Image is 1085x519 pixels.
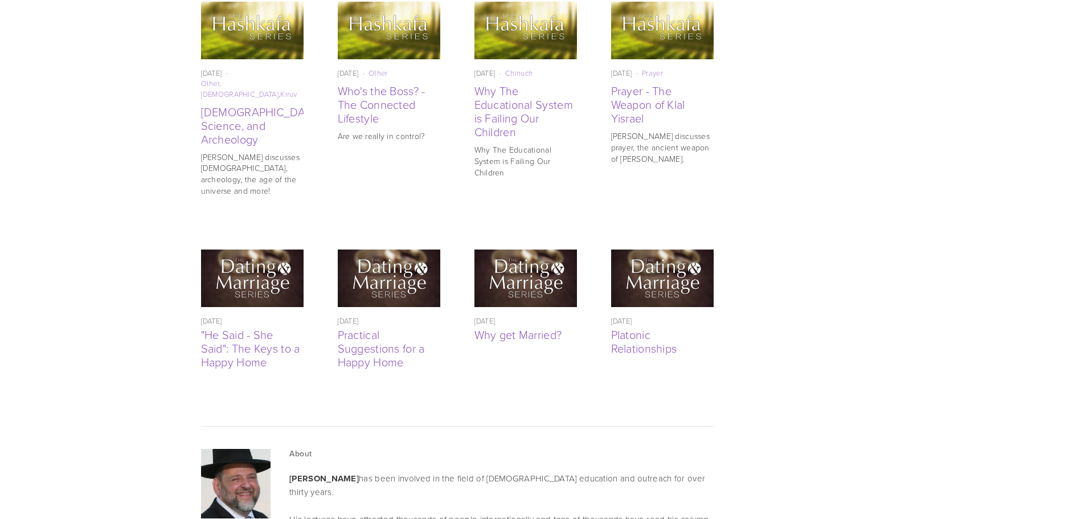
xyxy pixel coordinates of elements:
time: [DATE] [611,316,632,326]
p: [PERSON_NAME] discusses prayer, the ancient weapon of [PERSON_NAME]. [611,130,714,164]
img: "He Said - She Said": The Keys to a Happy Home [201,227,304,330]
a: Who's the Boss? - The Connected Lifestyle [338,2,440,59]
a: Who's the Boss? - The Connected Lifestyle [338,83,425,126]
a: "He Said - She Said": The Keys to a Happy Home [201,250,304,307]
p: has been involved in the field of [DEMOGRAPHIC_DATA] education and outreach for over thirty years. [289,472,713,499]
a: "He Said - She Said": The Keys to a Happy Home [201,326,300,370]
p: [PERSON_NAME] discusses [DEMOGRAPHIC_DATA], archeology, the age of the universe and more! [201,152,304,196]
a: Prayer - The Weapon of Klal Yisrael [611,2,714,59]
time: [DATE] [201,68,230,78]
a: Why The Educational System is Failing Our Children [474,2,577,59]
a: Platonic Relationships [611,250,714,307]
a: Why get Married? [474,250,577,307]
span: , , [201,78,304,99]
time: [DATE] [338,68,367,78]
a: Prayer [642,68,663,78]
img: Platonic Relationships [611,227,714,330]
time: [DATE] [474,316,496,326]
a: Practical Suggestions for a Happy Home [338,326,425,370]
img: Practical Suggestions for a Happy Home [338,227,440,330]
time: [DATE] [338,316,359,326]
a: Other [369,68,388,78]
a: Tanach, Science, and Archeology [201,2,304,59]
p: Why The Educational System is Failing Our Children [474,144,577,178]
a: [DEMOGRAPHIC_DATA], Science, and Archeology [201,104,324,147]
a: [DEMOGRAPHIC_DATA] [201,89,279,99]
h3: About [289,449,713,459]
a: Other [201,78,220,88]
strong: [PERSON_NAME] [289,472,359,485]
a: Practical Suggestions for a Happy Home [338,250,440,307]
a: Why get Married? [474,326,562,342]
time: [DATE] [474,68,503,78]
a: Kiruv [280,89,297,99]
img: 14925528_203262856780880_7817450999216063088_n.jpg [201,449,271,518]
img: Why get Married? [474,227,577,330]
time: [DATE] [611,68,640,78]
a: Prayer - The Weapon of Klal Yisrael [611,83,685,126]
time: [DATE] [201,316,222,326]
a: Why The Educational System is Failing Our Children [474,83,573,140]
p: Are we really in control? [338,130,440,142]
a: Chinuch [505,68,533,78]
a: Platonic Relationships [611,326,677,356]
